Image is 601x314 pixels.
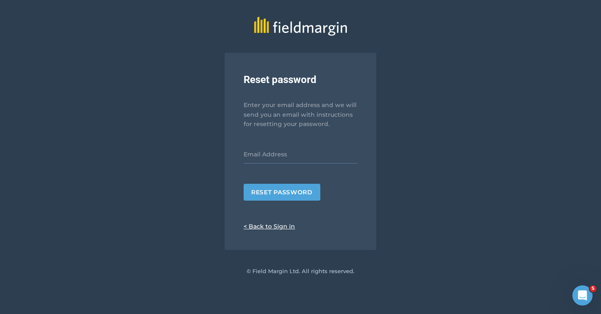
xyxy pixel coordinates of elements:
p: © Field Margin Ltd. All rights reserved. [17,267,584,276]
img: fieldmargin logo [254,17,347,36]
input: Email Address [244,146,357,164]
span: 5 [590,285,596,292]
a: < Back to Sign in [244,223,295,230]
button: Reset password [244,184,320,201]
iframe: Intercom live chat [572,285,593,306]
h2: Reset password [244,72,357,88]
p: Enter your email address and we will send you an email with instructions for resetting your passw... [244,100,357,129]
